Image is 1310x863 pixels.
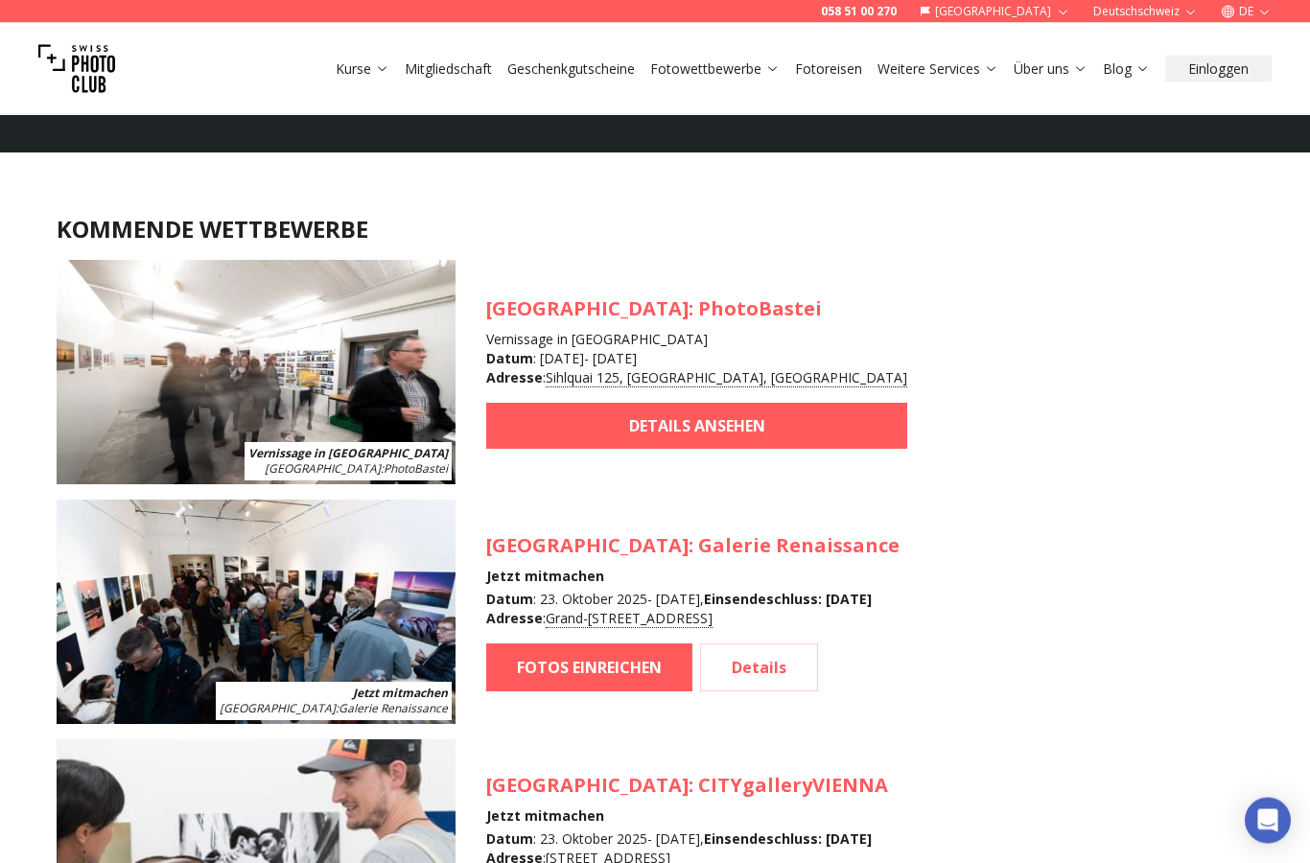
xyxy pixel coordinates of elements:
[787,56,870,82] button: Fotoreisen
[700,644,818,692] a: Details
[486,807,888,827] h4: Jetzt mitmachen
[405,59,492,79] a: Mitgliedschaft
[643,56,787,82] button: Fotowettbewerbe
[353,686,448,702] b: Jetzt mitmachen
[486,296,907,323] h3: : PhotoBastei
[328,56,397,82] button: Kurse
[486,773,689,799] span: [GEOGRAPHIC_DATA]
[336,59,389,79] a: Kurse
[38,31,115,107] img: Swiss photo club
[486,773,888,800] h3: : CITYgalleryVIENNA
[486,404,907,450] a: DETAILS ANSEHEN
[486,591,533,609] b: Datum
[1103,59,1150,79] a: Blog
[486,568,900,587] h4: Jetzt mitmachen
[57,261,456,485] img: SPC Photo Awards Zürich: Herbst 2025
[795,59,862,79] a: Fotoreisen
[507,59,635,79] a: Geschenkgutscheine
[877,59,998,79] a: Weitere Services
[500,56,643,82] button: Geschenkgutscheine
[486,830,533,849] b: Datum
[650,59,780,79] a: Fotowettbewerbe
[704,591,872,609] b: Einsendeschluss : [DATE]
[486,591,900,629] div: : 23. Oktober 2025 - [DATE] , :
[57,215,1253,245] h2: KOMMENDE WETTBEWERBE
[1006,56,1095,82] button: Über uns
[1095,56,1158,82] button: Blog
[265,461,381,478] span: [GEOGRAPHIC_DATA]
[1014,59,1088,79] a: Über uns
[486,331,907,350] h4: Vernissage in [GEOGRAPHIC_DATA]
[486,533,689,559] span: [GEOGRAPHIC_DATA]
[1165,56,1272,82] button: Einloggen
[704,830,872,849] b: Einsendeschluss : [DATE]
[248,446,448,462] b: Vernissage in [GEOGRAPHIC_DATA]
[486,350,907,388] div: : [DATE] - [DATE] :
[220,701,448,717] span: : Galerie Renaissance
[265,461,448,478] span: : PhotoBastei
[486,350,533,368] b: Datum
[870,56,1006,82] button: Weitere Services
[486,610,543,628] b: Adresse
[821,4,897,19] a: 058 51 00 270
[486,644,692,692] a: FOTOS EINREICHEN
[486,533,900,560] h3: : Galerie Renaissance
[397,56,500,82] button: Mitgliedschaft
[1245,798,1291,844] div: Open Intercom Messenger
[486,369,543,387] b: Adresse
[220,701,336,717] span: [GEOGRAPHIC_DATA]
[486,296,689,322] span: [GEOGRAPHIC_DATA]
[57,501,456,725] img: SPC Photo Awards Geneva: October 2025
